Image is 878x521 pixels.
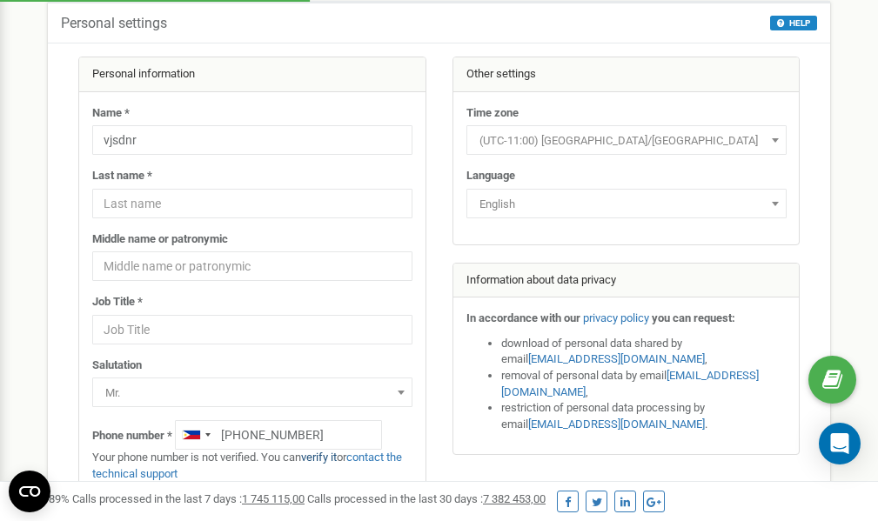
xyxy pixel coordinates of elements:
[473,192,781,217] span: English
[9,471,50,512] button: Open CMP widget
[483,492,546,505] u: 7 382 453,00
[176,421,216,449] div: Telephone country code
[466,311,580,324] strong: In accordance with our
[92,315,412,344] input: Job Title
[652,311,735,324] strong: you can request:
[92,105,130,122] label: Name *
[501,400,787,432] li: restriction of personal data processing by email .
[79,57,426,92] div: Personal information
[92,451,402,480] a: contact the technical support
[92,294,143,311] label: Job Title *
[528,417,705,431] a: [EMAIL_ADDRESS][DOMAIN_NAME]
[92,168,152,184] label: Last name *
[92,231,228,248] label: Middle name or patronymic
[92,428,172,444] label: Phone number *
[583,311,649,324] a: privacy policy
[453,264,800,298] div: Information about data privacy
[92,125,412,155] input: Name
[466,105,519,122] label: Time zone
[819,423,861,464] div: Open Intercom Messenger
[453,57,800,92] div: Other settings
[466,125,787,155] span: (UTC-11:00) Pacific/Midway
[307,492,546,505] span: Calls processed in the last 30 days :
[770,16,817,30] button: HELP
[301,451,337,464] a: verify it
[92,189,412,218] input: Last name
[473,129,781,153] span: (UTC-11:00) Pacific/Midway
[501,368,787,400] li: removal of personal data by email ,
[501,336,787,368] li: download of personal data shared by email ,
[92,450,412,482] p: Your phone number is not verified. You can or
[501,369,759,398] a: [EMAIL_ADDRESS][DOMAIN_NAME]
[466,168,515,184] label: Language
[92,377,412,407] span: Mr.
[92,251,412,281] input: Middle name or patronymic
[466,189,787,218] span: English
[61,16,167,31] h5: Personal settings
[242,492,305,505] u: 1 745 115,00
[528,352,705,365] a: [EMAIL_ADDRESS][DOMAIN_NAME]
[175,420,382,450] input: +1-800-555-55-55
[92,357,142,374] label: Salutation
[98,381,406,405] span: Mr.
[72,492,305,505] span: Calls processed in the last 7 days :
